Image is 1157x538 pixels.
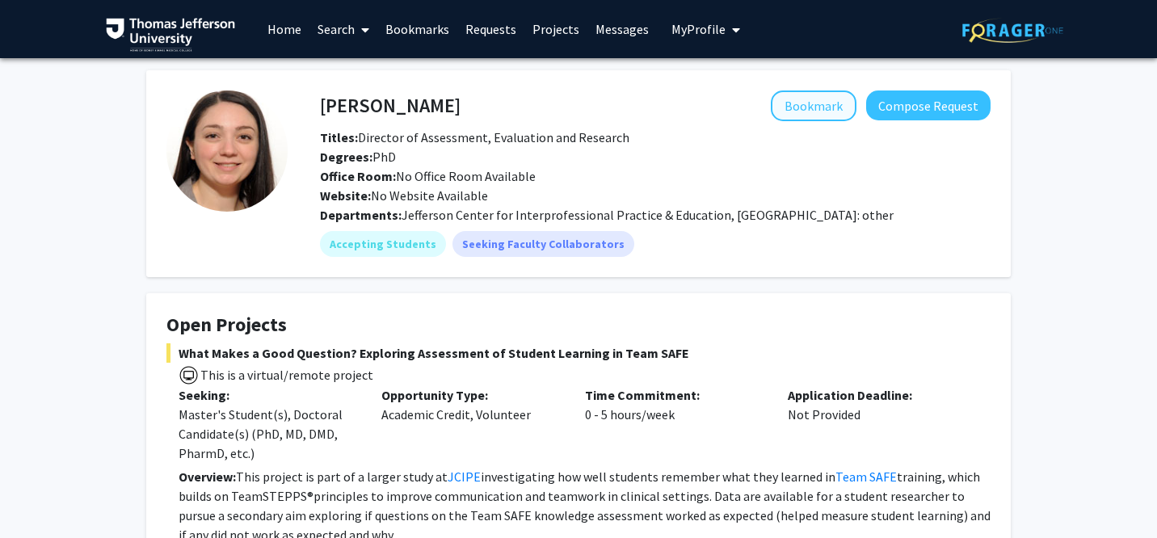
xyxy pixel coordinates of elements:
[199,367,373,383] span: This is a virtual/remote project
[573,385,776,463] div: 0 - 5 hours/week
[381,385,560,405] p: Opportunity Type:
[320,207,402,223] b: Departments:
[452,231,634,257] mat-chip: Seeking Faculty Collaborators
[320,231,446,257] mat-chip: Accepting Students
[788,385,966,405] p: Application Deadline:
[320,129,629,145] span: Director of Assessment, Evaluation and Research
[166,90,288,212] img: Profile Picture
[309,1,377,57] a: Search
[179,405,357,463] div: Master's Student(s), Doctoral Candidate(s) (PhD, MD, DMD, PharmD, etc.)
[320,187,371,204] b: Website:
[320,149,396,165] span: PhD
[320,168,396,184] b: Office Room:
[369,385,572,463] div: Academic Credit, Volunteer
[835,469,897,485] a: Team SAFE
[866,90,991,120] button: Compose Request to Maria Brucato
[524,1,587,57] a: Projects
[377,1,457,57] a: Bookmarks
[166,343,991,363] span: What Makes a Good Question? Exploring Assessment of Student Learning in Team SAFE
[671,21,726,37] span: My Profile
[320,90,461,120] h4: [PERSON_NAME]
[320,168,536,184] span: No Office Room Available
[259,1,309,57] a: Home
[962,18,1063,43] img: ForagerOne Logo
[776,385,978,463] div: Not Provided
[402,207,894,223] span: Jefferson Center for Interprofessional Practice & Education, [GEOGRAPHIC_DATA]: other
[585,385,764,405] p: Time Commitment:
[320,187,488,204] span: No Website Available
[106,18,235,52] img: Thomas Jefferson University Logo
[771,90,856,121] button: Add Maria Brucato to Bookmarks
[179,385,357,405] p: Seeking:
[448,469,481,485] a: JCIPE
[12,465,69,526] iframe: Chat
[320,149,372,165] b: Degrees:
[320,129,358,145] b: Titles:
[587,1,657,57] a: Messages
[457,1,524,57] a: Requests
[307,488,313,504] span: ®
[179,469,236,485] strong: Overview:
[166,313,991,337] h4: Open Projects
